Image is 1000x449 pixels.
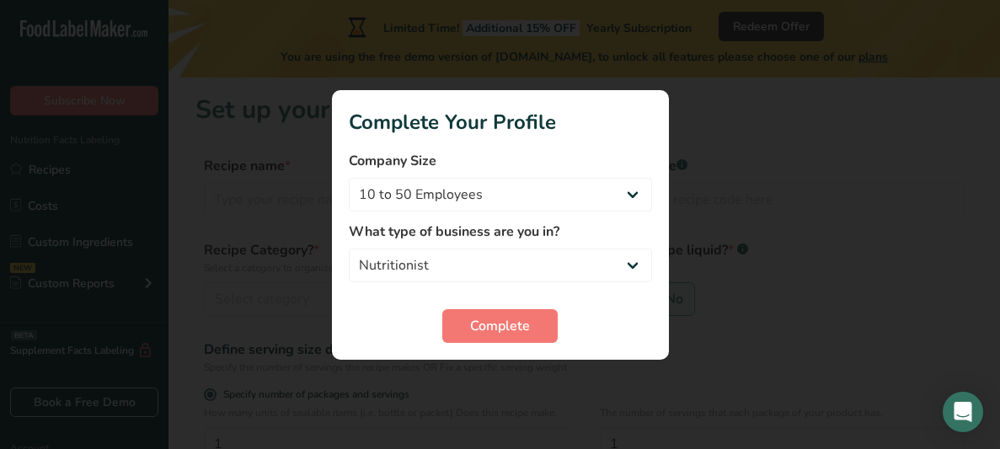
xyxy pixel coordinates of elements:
h1: Complete Your Profile [349,107,652,137]
button: Complete [442,309,558,343]
label: What type of business are you in? [349,222,652,242]
span: Complete [470,316,530,336]
div: Open Intercom Messenger [943,392,983,432]
label: Company Size [349,151,652,171]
